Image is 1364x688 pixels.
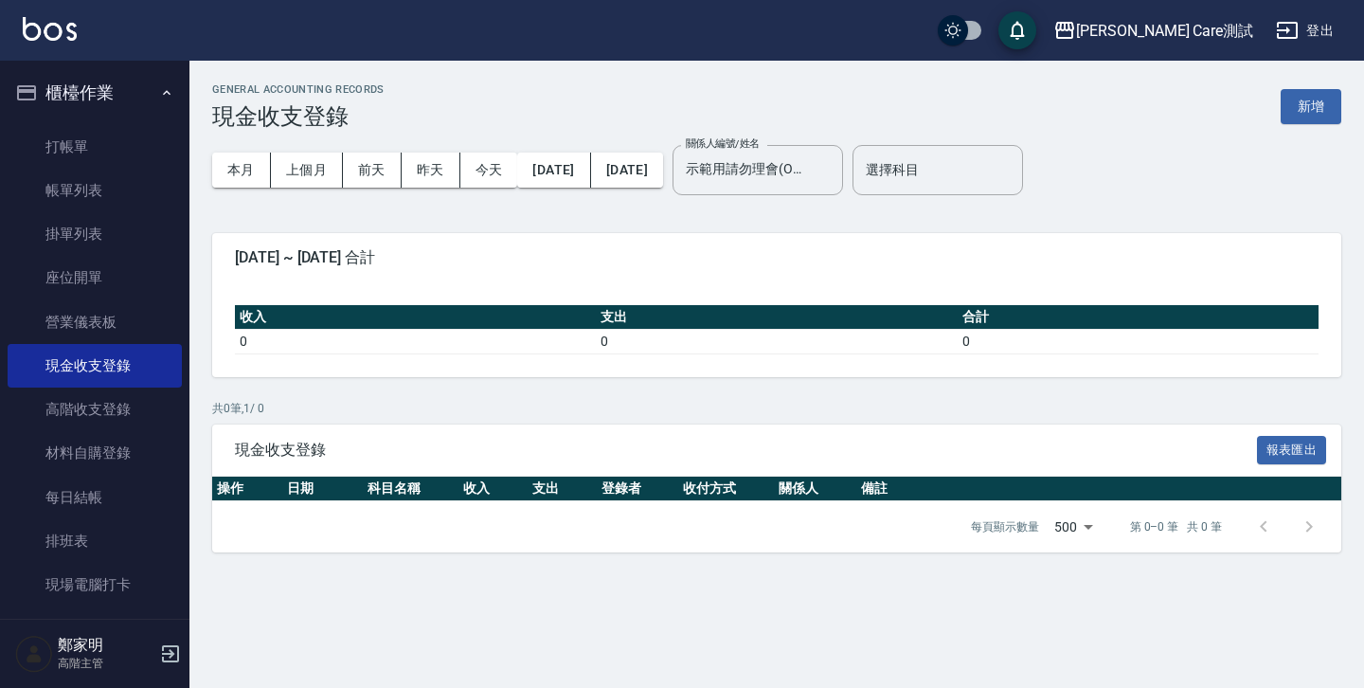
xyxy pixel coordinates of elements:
a: 報表匯出 [1257,440,1327,458]
a: 營業儀表板 [8,300,182,344]
th: 收付方式 [678,477,774,501]
th: 合計 [958,305,1319,330]
td: 0 [596,329,957,353]
button: [DATE] [517,153,590,188]
button: 昨天 [402,153,460,188]
a: 高階收支登錄 [8,388,182,431]
div: [PERSON_NAME] Care測試 [1076,19,1253,43]
img: Person [15,635,53,673]
button: [PERSON_NAME] Care測試 [1046,11,1261,50]
button: [DATE] [591,153,663,188]
th: 登錄者 [597,477,679,501]
th: 收入 [458,477,528,501]
a: 排班表 [8,519,182,563]
p: 共 0 筆, 1 / 0 [212,400,1341,417]
p: 高階主管 [58,655,154,672]
a: 每日結帳 [8,476,182,519]
h2: GENERAL ACCOUNTING RECORDS [212,83,385,96]
img: Logo [23,17,77,41]
th: 支出 [596,305,957,330]
th: 科目名稱 [363,477,458,501]
span: 現金收支登錄 [235,441,1257,460]
th: 日期 [282,477,363,501]
button: 登出 [1268,13,1341,48]
a: 座位開單 [8,256,182,299]
a: 現金收支登錄 [8,344,182,388]
button: 前天 [343,153,402,188]
button: 上個月 [271,153,343,188]
button: 本月 [212,153,271,188]
label: 關係人編號/姓名 [686,136,760,151]
p: 每頁顯示數量 [971,518,1039,535]
th: 操作 [212,477,282,501]
a: 打帳單 [8,125,182,169]
h5: 鄭家明 [58,636,154,655]
th: 支出 [528,477,597,501]
button: 報表匯出 [1257,436,1327,465]
th: 收入 [235,305,596,330]
div: 500 [1047,501,1100,552]
a: 掃碼打卡 [8,607,182,650]
h3: 現金收支登錄 [212,103,385,130]
button: 新增 [1281,89,1341,124]
th: 關係人 [774,477,856,501]
a: 帳單列表 [8,169,182,212]
a: 掛單列表 [8,212,182,256]
button: 櫃檯作業 [8,68,182,118]
td: 0 [235,329,596,353]
span: [DATE] ~ [DATE] 合計 [235,248,1319,267]
a: 新增 [1281,97,1341,115]
p: 第 0–0 筆 共 0 筆 [1130,518,1222,535]
td: 0 [958,329,1319,353]
a: 材料自購登錄 [8,431,182,475]
button: 今天 [460,153,518,188]
button: save [998,11,1036,49]
a: 現場電腦打卡 [8,563,182,607]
